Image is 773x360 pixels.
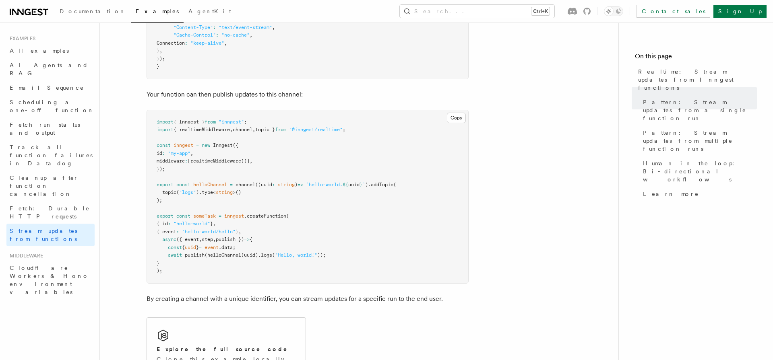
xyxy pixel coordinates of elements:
span: }); [157,56,165,62]
a: AgentKit [184,2,236,22]
span: } [236,229,238,235]
span: = [230,182,233,187]
a: Human in the loop: Bi-directional workflows [640,156,757,187]
kbd: Ctrl+K [531,7,550,15]
span: Track all function failures in Datadog [10,144,93,167]
span: } [157,260,159,266]
button: Toggle dark mode [604,6,623,16]
span: .addTopic [368,182,393,187]
span: )); [317,252,326,258]
span: } [157,64,159,69]
span: : [176,229,179,235]
span: someTask [193,213,216,219]
a: Pattern: Stream updates from multiple function runs [640,125,757,156]
span: } [210,221,213,226]
span: event [205,245,219,250]
span: Pattern: Stream updates from multiple function runs [643,129,757,153]
span: export [157,182,174,187]
a: Realtime: Stream updates from Inngest functions [635,64,757,95]
a: Cloudflare Workers & Hono environment variables [6,261,95,299]
span: ) [365,182,368,187]
span: await [168,252,182,258]
span: : [168,221,171,226]
span: { [250,237,252,242]
span: inngest [224,213,244,219]
span: : [213,25,216,30]
span: topic } [255,127,275,132]
span: Fetch run status and output [10,121,80,136]
span: AgentKit [188,8,231,14]
span: , [224,40,227,46]
span: : [185,40,188,46]
span: Connection [157,40,185,46]
span: "Hello, world!" [275,252,317,258]
span: , [199,237,202,242]
span: , [230,127,233,132]
span: "Cache-Control" [174,32,216,38]
a: Cleanup after function cancellation [6,171,95,201]
span: "inngest" [219,119,244,125]
span: => [298,182,303,187]
span: , [250,32,252,38]
span: { [182,245,185,250]
span: ); [157,197,162,203]
span: Fetch: Durable HTTP requests [10,205,90,220]
span: AI Agents and RAG [10,62,88,76]
span: Cloudflare Workers & Hono environment variables [10,265,89,295]
span: Scheduling a one-off function [10,99,94,113]
span: Examples [136,8,179,14]
span: ( [205,252,207,258]
p: By creating a channel with a unique identifier, you can stream updates for a specific run to the ... [147,293,469,304]
span: ; [343,127,345,132]
span: Inngest [213,142,233,148]
span: Middleware [6,253,43,259]
a: Stream updates from functions [6,224,95,246]
span: const [157,142,171,148]
span: uuid [348,182,360,187]
span: , [238,229,241,235]
span: topic [162,189,176,195]
span: .type [199,189,213,195]
span: string [216,189,233,195]
span: ) [196,189,199,195]
span: Examples [6,35,35,42]
span: { id [157,221,168,226]
a: Fetch: Durable HTTP requests [6,201,95,224]
span: inngest [174,142,193,148]
span: : [162,150,165,156]
a: Email Sequence [6,80,95,95]
span: ({ [233,142,238,148]
span: import [157,127,174,132]
a: Scheduling a one-off function [6,95,95,117]
span: "no-cache" [221,32,250,38]
span: : [272,182,275,187]
span: "my-app" [168,150,190,156]
span: "logs" [179,189,196,195]
span: ; [244,119,247,125]
span: = [199,245,202,250]
span: ()] [241,158,250,164]
span: [ [188,158,190,164]
span: ( [393,182,396,187]
span: , [252,127,255,132]
span: : [216,32,219,38]
a: All examples [6,43,95,58]
a: Sign Up [713,5,767,18]
span: import [157,119,174,125]
span: Human in the loop: Bi-directional workflows [643,159,757,183]
span: , [159,48,162,53]
span: , [190,150,193,156]
a: Documentation [55,2,131,22]
span: step [202,237,213,242]
span: string [278,182,295,187]
span: from [205,119,216,125]
span: publish [185,252,205,258]
span: Learn more [643,190,699,198]
span: (uuid) [241,252,258,258]
button: Search...Ctrl+K [400,5,554,18]
span: , [213,237,216,242]
a: Fetch run status and output [6,117,95,140]
span: ); [157,268,162,274]
span: } [157,48,159,53]
span: .logs [258,252,272,258]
